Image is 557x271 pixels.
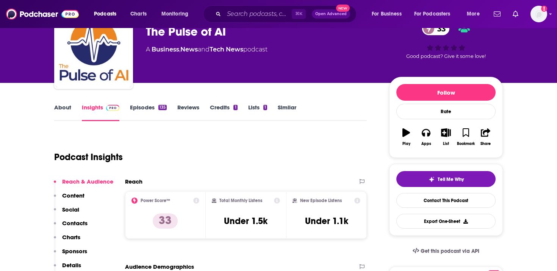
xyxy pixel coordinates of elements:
[82,104,119,121] a: InsightsPodchaser Pro
[224,215,268,227] h3: Under 1.5k
[436,123,456,151] button: List
[54,220,88,234] button: Contacts
[438,176,464,182] span: Tell Me Why
[62,220,88,227] p: Contacts
[396,104,496,119] div: Rate
[462,8,489,20] button: open menu
[409,8,462,20] button: open menu
[336,5,350,12] span: New
[414,9,451,19] span: For Podcasters
[476,123,496,151] button: Share
[153,213,178,229] p: 33
[125,178,142,185] h2: Reach
[389,17,503,64] div: 33Good podcast? Give it some love!
[233,105,237,110] div: 1
[406,53,486,59] span: Good podcast? Give it some love!
[94,9,116,19] span: Podcasts
[152,46,179,53] a: Business
[62,248,87,255] p: Sponsors
[125,8,151,20] a: Charts
[396,84,496,101] button: Follow
[263,105,267,110] div: 1
[456,123,476,151] button: Bookmark
[278,104,296,121] a: Similar
[146,45,268,54] div: A podcast
[396,123,416,151] button: Play
[421,142,431,146] div: Apps
[161,9,188,19] span: Monitoring
[180,46,198,53] a: News
[130,9,147,19] span: Charts
[396,193,496,208] a: Contact This Podcast
[429,176,435,182] img: tell me why sparkle
[457,142,475,146] div: Bookmark
[62,234,80,241] p: Charts
[396,171,496,187] button: tell me why sparkleTell Me Why
[467,9,480,19] span: More
[54,206,79,220] button: Social
[372,9,402,19] span: For Business
[407,242,485,260] a: Get this podcast via API
[62,192,84,199] p: Content
[480,142,491,146] div: Share
[305,215,348,227] h3: Under 1.1k
[248,104,267,121] a: Lists1
[402,142,410,146] div: Play
[179,46,180,53] span: ,
[530,6,547,22] span: Logged in as bigswing
[510,8,521,20] a: Show notifications dropdown
[443,142,449,146] div: List
[54,234,80,248] button: Charts
[54,151,123,163] h1: Podcast Insights
[530,6,547,22] button: Show profile menu
[421,248,479,254] span: Get this podcast via API
[62,178,113,185] p: Reach & Audience
[62,206,79,213] p: Social
[56,12,131,87] img: The Pulse of AI
[396,214,496,229] button: Export One-Sheet
[366,8,411,20] button: open menu
[89,8,126,20] button: open menu
[130,104,167,121] a: Episodes135
[6,7,79,21] img: Podchaser - Follow, Share and Rate Podcasts
[430,22,449,35] span: 33
[177,104,199,121] a: Reviews
[158,105,167,110] div: 135
[219,198,262,203] h2: Total Monthly Listens
[54,192,84,206] button: Content
[54,104,71,121] a: About
[416,123,436,151] button: Apps
[224,8,292,20] input: Search podcasts, credits, & more...
[300,198,342,203] h2: New Episode Listens
[315,12,347,16] span: Open Advanced
[541,6,547,12] svg: Add a profile image
[530,6,547,22] img: User Profile
[54,178,113,192] button: Reach & Audience
[54,248,87,262] button: Sponsors
[125,263,194,270] h2: Audience Demographics
[292,9,306,19] span: ⌘ K
[156,8,198,20] button: open menu
[210,46,243,53] a: Tech News
[491,8,504,20] a: Show notifications dropdown
[312,9,350,19] button: Open AdvancedNew
[141,198,170,203] h2: Power Score™
[210,5,364,23] div: Search podcasts, credits, & more...
[198,46,210,53] span: and
[210,104,237,121] a: Credits1
[106,105,119,111] img: Podchaser Pro
[62,262,81,269] p: Details
[422,22,449,35] a: 33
